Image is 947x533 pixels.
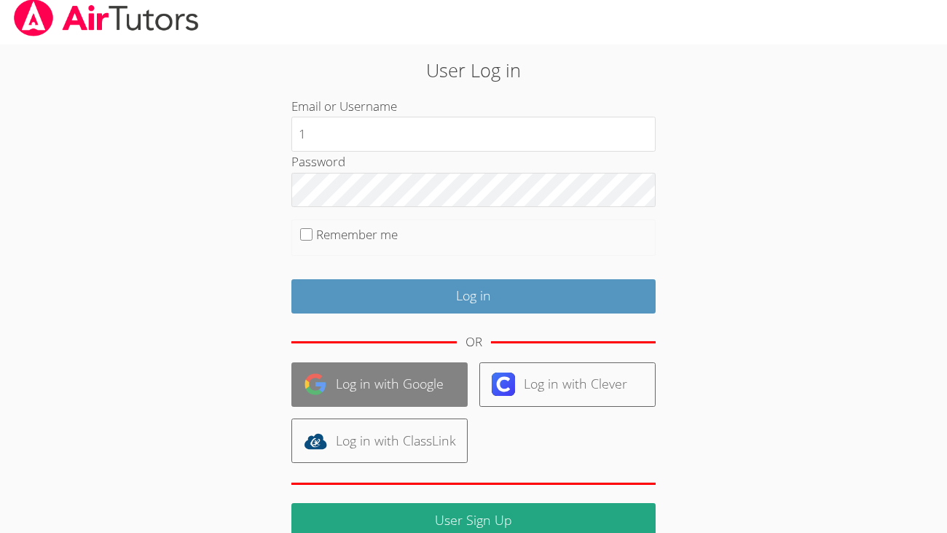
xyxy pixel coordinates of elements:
img: google-logo-50288ca7cdecda66e5e0955fdab243c47b7ad437acaf1139b6f446037453330a.svg [304,373,327,396]
a: Log in with Clever [479,362,656,407]
label: Email or Username [291,98,397,114]
a: Log in with ClassLink [291,419,468,463]
div: OR [465,332,482,353]
h2: User Log in [218,56,729,84]
img: classlink-logo-d6bb404cc1216ec64c9a2012d9dc4662098be43eaf13dc465df04b49fa7ab582.svg [304,429,327,453]
a: Log in with Google [291,362,468,407]
img: clever-logo-6eab21bc6e7a338710f1a6ff85c0baf02591cd810cc4098c63d3a4b26e2feb20.svg [492,373,515,396]
label: Remember me [316,226,398,243]
input: Log in [291,279,656,314]
label: Password [291,153,345,170]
